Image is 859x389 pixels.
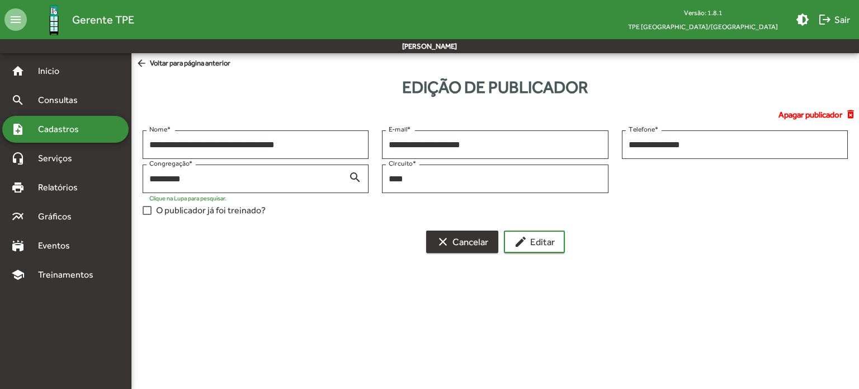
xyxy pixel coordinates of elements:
mat-icon: stadium [11,239,25,252]
span: Serviços [31,152,87,165]
mat-icon: search [11,93,25,107]
span: O publicador já foi treinado? [156,204,266,217]
button: Sair [814,10,855,30]
span: Relatórios [31,181,92,194]
mat-icon: edit [514,235,527,249]
span: Treinamentos [31,268,107,282]
a: Gerente TPE [27,2,134,38]
span: Consultas [31,93,92,107]
mat-icon: school [11,268,25,282]
span: Apagar publicador [778,109,842,121]
mat-icon: arrow_back [136,58,150,70]
mat-icon: print [11,181,25,194]
span: Gerente TPE [72,11,134,29]
span: Início [31,64,75,78]
div: Edição de publicador [131,74,859,100]
mat-icon: clear [436,235,450,249]
mat-icon: brightness_medium [796,13,809,26]
span: Voltar para página anterior [136,58,230,70]
mat-icon: menu [4,8,27,31]
mat-icon: multiline_chart [11,210,25,223]
mat-icon: headset_mic [11,152,25,165]
mat-hint: Clique na Lupa para pesquisar. [149,195,226,201]
mat-icon: home [11,64,25,78]
mat-icon: search [348,170,362,184]
span: Cancelar [436,232,488,252]
span: TPE [GEOGRAPHIC_DATA]/[GEOGRAPHIC_DATA] [619,20,787,34]
mat-icon: logout [818,13,832,26]
mat-icon: delete_forever [845,109,859,121]
button: Cancelar [426,231,498,253]
span: Gráficos [31,210,87,223]
span: Editar [514,232,555,252]
span: Eventos [31,239,85,252]
div: Versão: 1.8.1 [619,6,787,20]
mat-icon: note_add [11,123,25,136]
button: Editar [504,231,565,253]
span: Sair [818,10,850,30]
img: Logo [36,2,72,38]
span: Cadastros [31,123,93,136]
